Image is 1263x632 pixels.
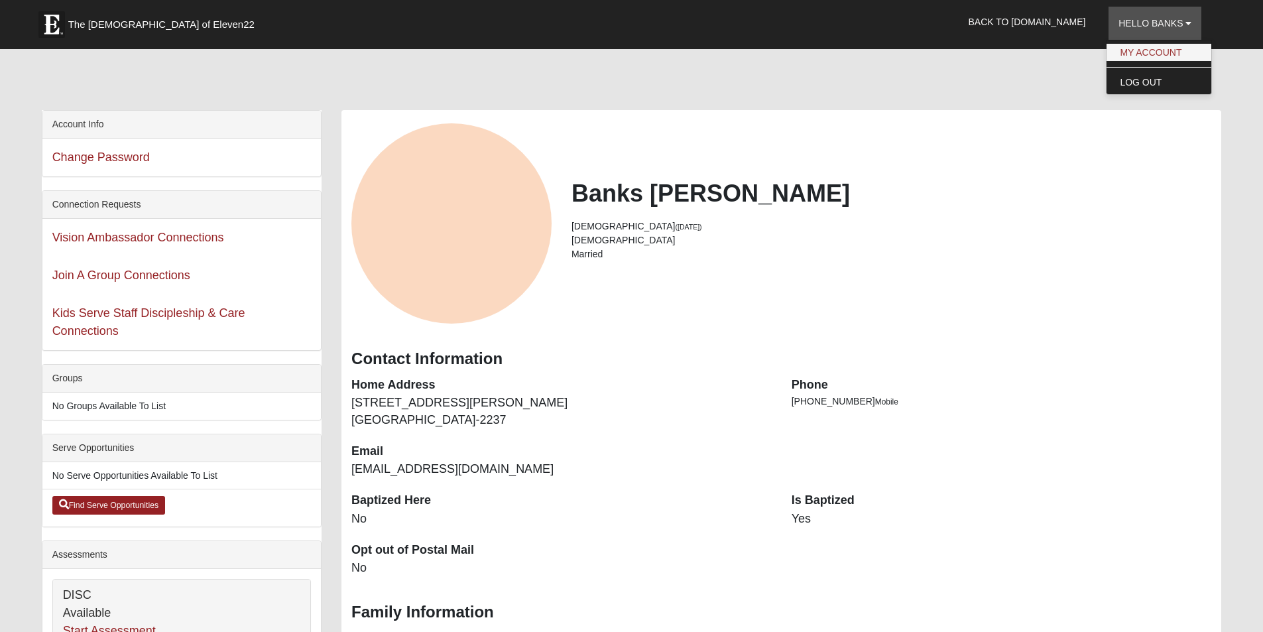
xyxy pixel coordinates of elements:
[351,123,552,324] a: View Fullsize Photo
[959,5,1096,38] a: Back to [DOMAIN_NAME]
[1107,44,1211,61] a: My Account
[571,179,1211,208] h2: Banks [PERSON_NAME]
[351,542,772,559] dt: Opt out of Postal Mail
[351,461,772,478] dd: [EMAIL_ADDRESS][DOMAIN_NAME]
[351,377,772,394] dt: Home Address
[1118,18,1183,29] span: Hello Banks
[32,5,297,38] a: The [DEMOGRAPHIC_DATA] of Eleven22
[571,233,1211,247] li: [DEMOGRAPHIC_DATA]
[42,541,321,569] div: Assessments
[792,511,1212,528] dd: Yes
[42,191,321,219] div: Connection Requests
[52,231,224,244] a: Vision Ambassador Connections
[68,18,255,31] span: The [DEMOGRAPHIC_DATA] of Eleven22
[52,269,190,282] a: Join A Group Connections
[875,397,898,407] span: Mobile
[351,603,1211,622] h3: Family Information
[52,151,150,164] a: Change Password
[351,492,772,509] dt: Baptized Here
[42,434,321,462] div: Serve Opportunities
[792,377,1212,394] dt: Phone
[676,223,702,231] small: ([DATE])
[792,395,1212,409] li: [PHONE_NUMBER]
[1107,74,1211,91] a: Log Out
[351,511,772,528] dd: No
[42,462,321,489] li: No Serve Opportunities Available To List
[52,306,245,338] a: Kids Serve Staff Discipleship & Care Connections
[571,220,1211,233] li: [DEMOGRAPHIC_DATA]
[42,365,321,393] div: Groups
[1109,7,1201,40] a: Hello Banks
[42,393,321,420] li: No Groups Available To List
[792,492,1212,509] dt: Is Baptized
[38,11,65,38] img: Eleven22 logo
[42,111,321,139] div: Account Info
[351,443,772,460] dt: Email
[351,560,772,577] dd: No
[351,395,772,428] dd: [STREET_ADDRESS][PERSON_NAME] [GEOGRAPHIC_DATA]-2237
[52,496,166,515] a: Find Serve Opportunities
[351,349,1211,369] h3: Contact Information
[571,247,1211,261] li: Married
